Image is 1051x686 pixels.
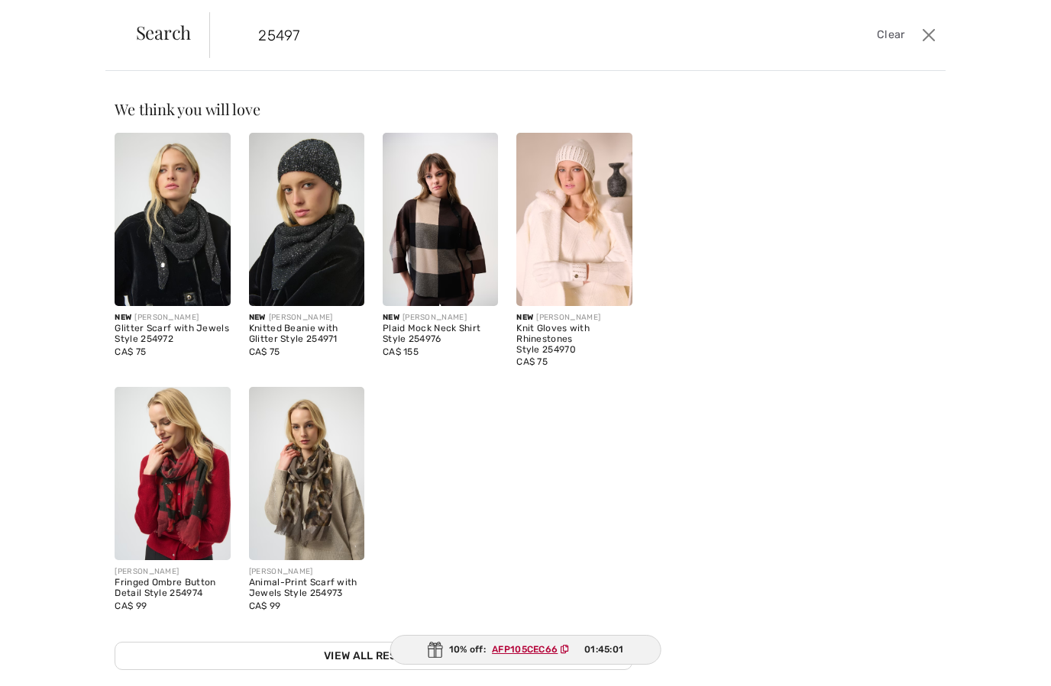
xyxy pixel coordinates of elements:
img: Fringed Ombre Button Detail Style 254974. Black/red [115,387,230,560]
span: Clear [877,27,905,43]
span: CA$ 75 [516,356,548,367]
div: [PERSON_NAME] [383,312,498,324]
span: New [115,313,131,322]
div: Knitted Beanie with Glitter Style 254971 [249,324,364,345]
img: Plaid Mock Neck Shirt Style 254976. Mocha/black [383,133,498,306]
div: 10% off: [390,635,661,665]
img: Knitted Beanie with Glitter Style 254971. Black/Silver [249,133,364,306]
span: CA$ 155 [383,346,419,357]
div: Glitter Scarf with Jewels Style 254972 [115,324,230,345]
button: Close [917,23,940,47]
img: Animal-Print Scarf with Jewels Style 254973. Beige/Black [249,387,364,560]
div: [PERSON_NAME] [249,312,364,324]
a: View All Results [115,642,632,670]
div: Knit Gloves with Rhinestones Style 254970 [516,324,632,355]
span: 01:45:01 [584,643,623,656]
span: New [383,313,399,322]
span: New [249,313,266,322]
input: TYPE TO SEARCH [247,12,749,58]
img: Glitter Scarf with Jewels Style 254972. Black/Silver [115,133,230,306]
ins: AFP105CEC66 [492,644,558,655]
span: CA$ 75 [249,346,280,357]
div: [PERSON_NAME] [516,312,632,324]
div: [PERSON_NAME] [115,312,230,324]
span: CA$ 75 [115,346,146,357]
span: Search [136,23,192,41]
span: New [516,313,533,322]
img: Knit Gloves with Rhinestones Style 254970. Winter White [516,133,632,306]
div: [PERSON_NAME] [115,566,230,578]
span: CA$ 99 [115,601,147,611]
span: We think you will love [115,98,260,119]
img: Gift.svg [428,642,443,658]
div: [PERSON_NAME] [249,566,364,578]
div: Fringed Ombre Button Detail Style 254974 [115,578,230,599]
div: Plaid Mock Neck Shirt Style 254976 [383,324,498,345]
span: Help [37,11,68,24]
div: Animal-Print Scarf with Jewels Style 254973 [249,578,364,599]
span: CA$ 99 [249,601,281,611]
